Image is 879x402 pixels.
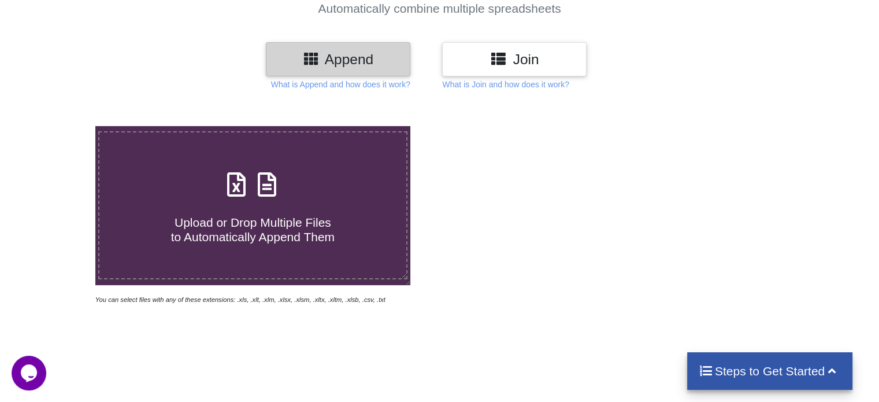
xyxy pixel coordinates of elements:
i: You can select files with any of these extensions: .xls, .xlt, .xlm, .xlsx, .xlsm, .xltx, .xltm, ... [95,296,385,303]
p: What is Join and how does it work? [442,79,569,90]
span: Upload or Drop Multiple Files to Automatically Append Them [171,216,335,244]
h3: Join [451,51,578,68]
h3: Append [275,51,402,68]
h4: Steps to Get Started [699,364,841,378]
iframe: chat widget [12,356,49,390]
p: What is Append and how does it work? [271,79,410,90]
